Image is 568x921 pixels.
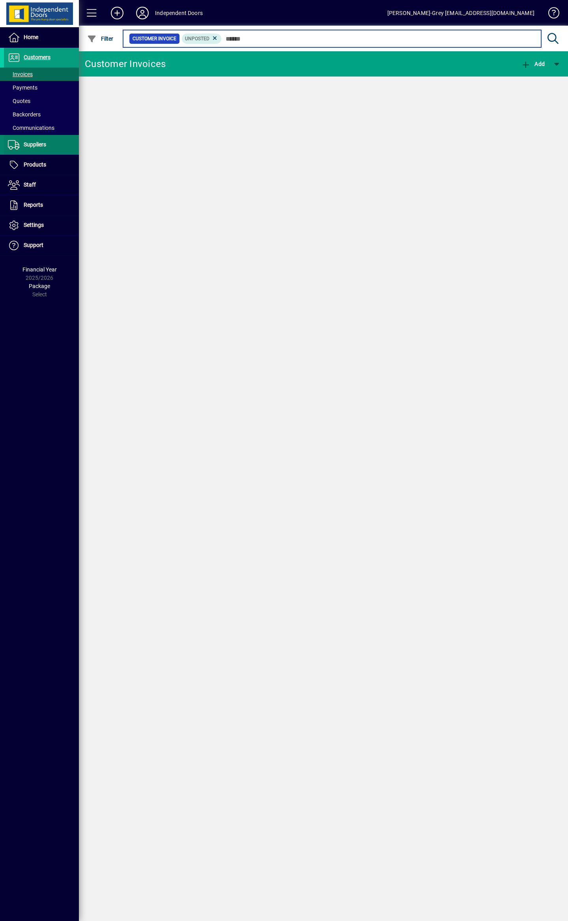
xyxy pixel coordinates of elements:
span: Home [24,34,38,40]
a: Staff [4,175,79,195]
button: Add [105,6,130,20]
button: Filter [85,32,116,46]
span: Customers [24,54,50,60]
span: Financial Year [22,266,57,273]
span: Suppliers [24,141,46,148]
span: Unposted [185,36,209,41]
a: Invoices [4,67,79,81]
span: Filter [87,36,114,42]
span: Products [24,161,46,168]
span: Customer Invoice [133,35,176,43]
a: Communications [4,121,79,135]
a: Knowledge Base [542,2,558,27]
span: Settings [24,222,44,228]
span: Add [521,61,545,67]
button: Add [519,57,547,71]
span: Invoices [8,71,33,77]
span: Quotes [8,98,30,104]
span: Staff [24,182,36,188]
div: Customer Invoices [85,58,166,70]
div: Independent Doors [155,7,203,19]
a: Support [4,236,79,255]
span: Payments [8,84,37,91]
span: Support [24,242,43,248]
span: Communications [8,125,54,131]
a: Products [4,155,79,175]
span: Package [29,283,50,289]
button: Profile [130,6,155,20]
a: Quotes [4,94,79,108]
a: Payments [4,81,79,94]
a: Home [4,28,79,47]
a: Suppliers [4,135,79,155]
span: Reports [24,202,43,208]
span: Backorders [8,111,41,118]
mat-chip: Customer Invoice Status: Unposted [182,34,222,44]
div: [PERSON_NAME]-Grey [EMAIL_ADDRESS][DOMAIN_NAME] [387,7,534,19]
a: Settings [4,215,79,235]
a: Reports [4,195,79,215]
a: Backorders [4,108,79,121]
